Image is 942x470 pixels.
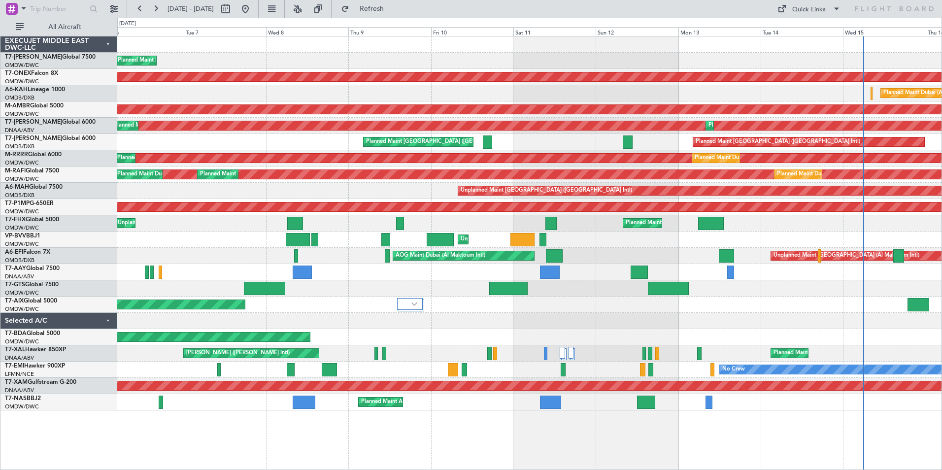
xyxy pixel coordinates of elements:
span: T7-XAM [5,379,28,385]
img: arrow-gray.svg [411,302,417,306]
a: LFMN/NCE [5,370,34,378]
span: VP-BVV [5,233,26,239]
div: Wed 15 [843,27,925,36]
button: Quick Links [773,1,845,17]
div: Unplanned Maint [GEOGRAPHIC_DATA] (Al Maktoum Intl) [774,248,919,263]
span: T7-[PERSON_NAME] [5,119,62,125]
div: AOG Maint Dubai (Al Maktoum Intl) [396,248,485,263]
a: OMDW/DWC [5,240,39,248]
a: T7-EMIHawker 900XP [5,363,65,369]
span: A6-KAH [5,87,28,93]
a: OMDW/DWC [5,289,39,297]
div: Planned Maint Dubai (Al Maktoum Intl) [626,216,723,231]
span: T7-P1MP [5,201,30,206]
a: DNAA/ABV [5,387,34,394]
a: T7-[PERSON_NAME]Global 6000 [5,119,96,125]
div: Planned Maint Dubai (Al Maktoum Intl) [695,151,792,166]
a: OMDB/DXB [5,257,34,264]
span: T7-AAY [5,266,26,271]
div: Planned Maint Abuja ([PERSON_NAME] Intl) [774,346,884,361]
a: OMDW/DWC [5,175,39,183]
a: M-RAFIGlobal 7500 [5,168,59,174]
div: No Crew [722,362,745,377]
div: Planned Maint Dubai (Al Maktoum Intl) [118,53,215,68]
a: A6-KAHLineage 1000 [5,87,65,93]
span: T7-FHX [5,217,26,223]
div: Sun 12 [596,27,678,36]
div: Planned Maint [GEOGRAPHIC_DATA] ([GEOGRAPHIC_DATA] Intl) [366,134,531,149]
div: Planned Maint Dubai (Al Maktoum Intl) [200,167,297,182]
a: T7-XALHawker 850XP [5,347,66,353]
div: [DATE] [119,20,136,28]
span: M-RRRR [5,152,28,158]
a: OMDW/DWC [5,224,39,232]
a: T7-BDAGlobal 5000 [5,331,60,336]
span: T7-BDA [5,331,27,336]
a: OMDW/DWC [5,403,39,410]
a: T7-[PERSON_NAME]Global 7500 [5,54,96,60]
input: Trip Number [30,1,87,16]
a: OMDW/DWC [5,208,39,215]
a: T7-[PERSON_NAME]Global 6000 [5,135,96,141]
div: Mon 6 [101,27,183,36]
a: OMDB/DXB [5,192,34,199]
div: Tue 14 [761,27,843,36]
div: Planned Maint [GEOGRAPHIC_DATA] ([GEOGRAPHIC_DATA] Intl) [696,134,860,149]
div: Unplanned Maint [GEOGRAPHIC_DATA] (Al Maktoum Intl) [461,232,606,247]
span: Refresh [351,5,393,12]
div: Unplanned Maint [GEOGRAPHIC_DATA] (Al Maktoum Intl) [118,216,264,231]
span: T7-AIX [5,298,24,304]
a: A6-EFIFalcon 7X [5,249,50,255]
span: [DATE] - [DATE] [168,4,214,13]
a: T7-FHXGlobal 5000 [5,217,59,223]
span: T7-XAL [5,347,25,353]
span: T7-EMI [5,363,24,369]
div: Planned Maint Dubai (Al Maktoum Intl) [708,118,806,133]
a: OMDB/DXB [5,143,34,150]
a: DNAA/ABV [5,273,34,280]
div: Sat 11 [513,27,596,36]
a: OMDW/DWC [5,159,39,167]
div: Fri 10 [431,27,513,36]
a: OMDW/DWC [5,110,39,118]
span: M-RAFI [5,168,26,174]
a: T7-P1MPG-650ER [5,201,54,206]
a: T7-NASBBJ2 [5,396,41,402]
div: Quick Links [792,5,826,15]
span: A6-MAH [5,184,29,190]
div: Wed 8 [266,27,348,36]
a: T7-ONEXFalcon 8X [5,70,58,76]
a: M-AMBRGlobal 5000 [5,103,64,109]
a: DNAA/ABV [5,127,34,134]
a: T7-XAMGulfstream G-200 [5,379,76,385]
div: Mon 13 [678,27,761,36]
span: T7-[PERSON_NAME] [5,54,62,60]
div: Unplanned Maint [GEOGRAPHIC_DATA] ([GEOGRAPHIC_DATA] Intl) [461,183,632,198]
a: OMDW/DWC [5,62,39,69]
a: OMDW/DWC [5,338,39,345]
span: T7-GTS [5,282,25,288]
a: OMDB/DXB [5,94,34,101]
a: M-RRRRGlobal 6000 [5,152,62,158]
div: Tue 7 [184,27,266,36]
div: [PERSON_NAME] ([PERSON_NAME] Intl) [186,346,290,361]
div: Planned Maint Abuja ([PERSON_NAME] Intl) [361,395,472,409]
span: T7-NAS [5,396,27,402]
a: T7-AAYGlobal 7500 [5,266,60,271]
a: T7-AIXGlobal 5000 [5,298,57,304]
span: M-AMBR [5,103,30,109]
a: A6-MAHGlobal 7500 [5,184,63,190]
span: A6-EFI [5,249,23,255]
a: VP-BVVBBJ1 [5,233,40,239]
a: T7-GTSGlobal 7500 [5,282,59,288]
span: T7-[PERSON_NAME] [5,135,62,141]
span: All Aircraft [26,24,104,31]
span: T7-ONEX [5,70,31,76]
a: OMDW/DWC [5,78,39,85]
a: OMDW/DWC [5,305,39,313]
a: DNAA/ABV [5,354,34,362]
button: All Aircraft [11,19,107,35]
button: Refresh [336,1,396,17]
div: Planned Maint Dubai (Al Maktoum Intl) [777,167,874,182]
div: Thu 9 [348,27,431,36]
